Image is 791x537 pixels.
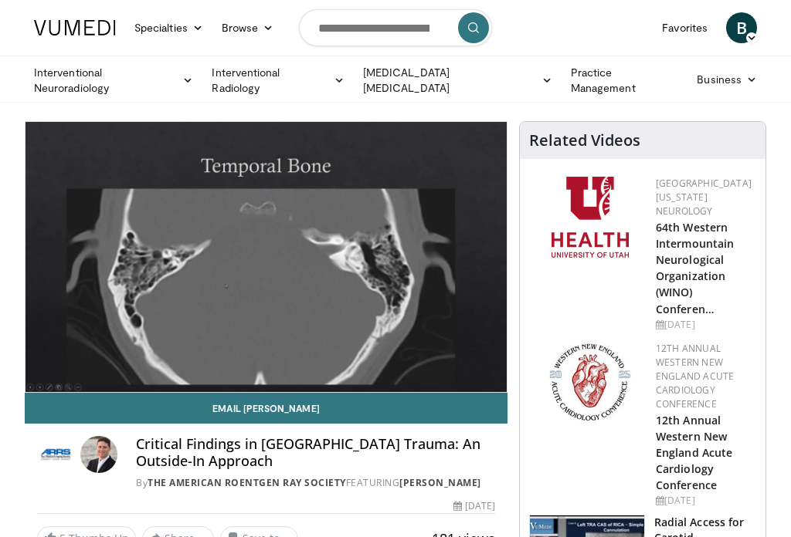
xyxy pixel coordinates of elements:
[656,342,734,410] a: 12th Annual Western New England Acute Cardiology Conference
[136,476,495,490] div: By FEATURING
[726,12,757,43] a: B
[656,220,734,316] a: 64th Western Intermountain Neurological Organization (WINO) Conferen…
[656,413,732,492] a: 12th Annual Western New England Acute Cardiology Conference
[547,342,633,423] img: 0954f259-7907-4053-a817-32a96463ecc8.png.150x105_q85_autocrop_double_scale_upscale_version-0.2.png
[37,436,74,473] img: The American Roentgen Ray Society
[453,499,495,513] div: [DATE]
[354,65,562,96] a: [MEDICAL_DATA] [MEDICAL_DATA]
[299,9,492,46] input: Search topics, interventions
[399,476,481,489] a: [PERSON_NAME]
[212,12,283,43] a: Browse
[25,122,507,392] video-js: Video Player
[34,20,116,35] img: VuMedi Logo
[529,131,640,150] h4: Related Videos
[125,12,212,43] a: Specialties
[80,436,117,473] img: Avatar
[562,65,687,96] a: Practice Management
[25,393,508,424] a: Email [PERSON_NAME]
[656,494,753,508] div: [DATE]
[202,65,354,96] a: Interventional Radiology
[136,436,495,469] h4: Critical Findings in [GEOGRAPHIC_DATA] Trauma: An Outside-In Approach
[656,177,752,218] a: [GEOGRAPHIC_DATA][US_STATE] Neurology
[552,177,629,258] img: f6362829-b0a3-407d-a044-59546adfd345.png.150x105_q85_autocrop_double_scale_upscale_version-0.2.png
[148,476,346,489] a: The American Roentgen Ray Society
[653,12,717,43] a: Favorites
[687,64,766,95] a: Business
[656,318,753,332] div: [DATE]
[25,65,202,96] a: Interventional Neuroradiology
